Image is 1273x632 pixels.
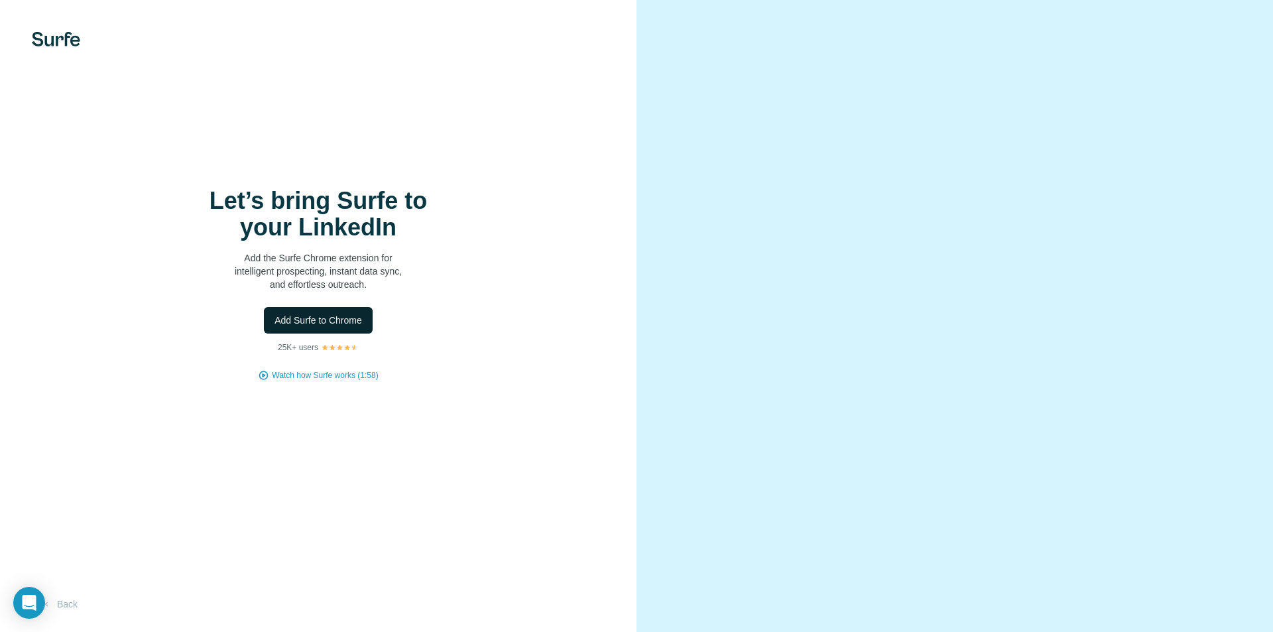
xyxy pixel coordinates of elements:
[272,369,378,381] button: Watch how Surfe works (1:58)
[32,592,87,616] button: Back
[278,342,318,353] p: 25K+ users
[264,307,373,334] button: Add Surfe to Chrome
[321,344,359,351] img: Rating Stars
[186,251,451,291] p: Add the Surfe Chrome extension for intelligent prospecting, instant data sync, and effortless out...
[32,32,80,46] img: Surfe's logo
[274,314,362,327] span: Add Surfe to Chrome
[186,188,451,241] h1: Let’s bring Surfe to your LinkedIn
[13,587,45,619] div: Open Intercom Messenger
